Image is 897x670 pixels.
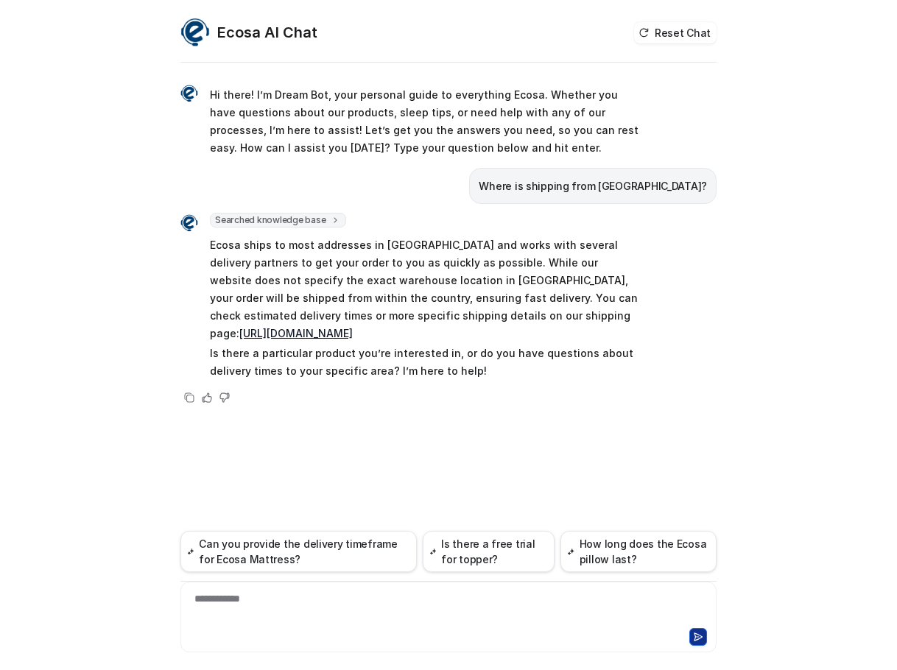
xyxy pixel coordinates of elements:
[217,22,317,43] h2: Ecosa AI Chat
[180,85,198,102] img: Widget
[180,531,417,572] button: Can you provide the delivery timeframe for Ecosa Mattress?
[423,531,555,572] button: Is there a free trial for topper?
[479,177,707,195] p: Where is shipping from [GEOGRAPHIC_DATA]?
[210,213,346,228] span: Searched knowledge base
[180,18,210,47] img: Widget
[634,22,717,43] button: Reset Chat
[210,236,641,342] p: Ecosa ships to most addresses in [GEOGRAPHIC_DATA] and works with several delivery partners to ge...
[210,345,641,380] p: Is there a particular product you’re interested in, or do you have questions about delivery times...
[180,214,198,232] img: Widget
[210,86,641,157] p: Hi there! I’m Dream Bot, your personal guide to everything Ecosa. Whether you have questions abou...
[239,327,353,339] a: [URL][DOMAIN_NAME]
[560,531,717,572] button: How long does the Ecosa pillow last?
